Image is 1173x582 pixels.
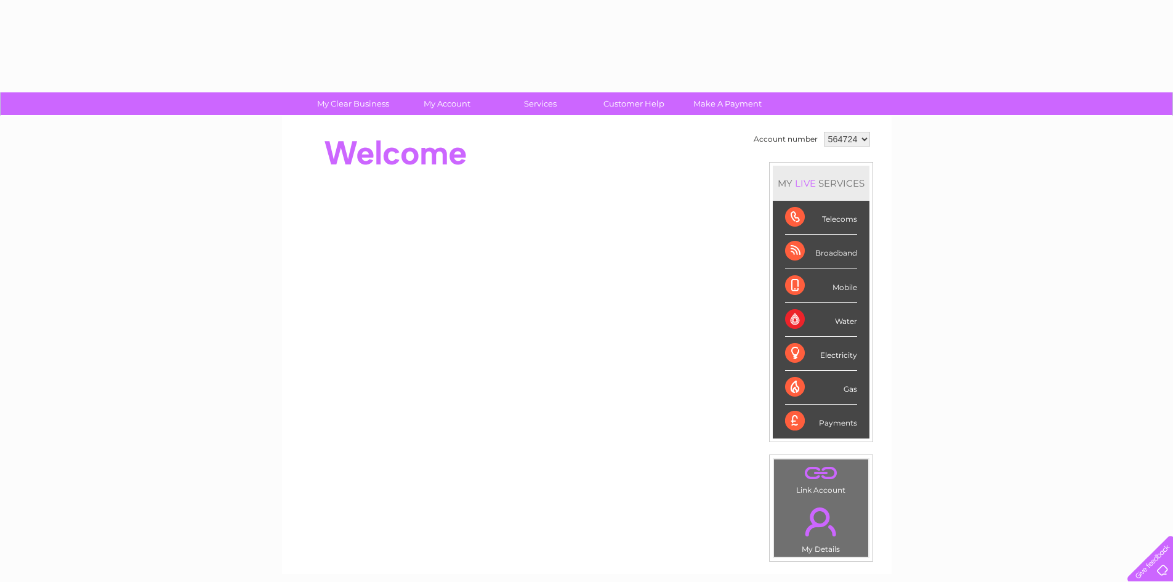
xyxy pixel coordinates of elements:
[773,459,869,498] td: Link Account
[785,269,857,303] div: Mobile
[396,92,498,115] a: My Account
[785,337,857,371] div: Electricity
[751,129,821,150] td: Account number
[773,497,869,557] td: My Details
[792,177,818,189] div: LIVE
[785,303,857,337] div: Water
[785,201,857,235] div: Telecoms
[677,92,778,115] a: Make A Payment
[785,235,857,269] div: Broadband
[302,92,404,115] a: My Clear Business
[777,500,865,543] a: .
[490,92,591,115] a: Services
[773,166,869,201] div: MY SERVICES
[583,92,685,115] a: Customer Help
[785,371,857,405] div: Gas
[777,463,865,484] a: .
[785,405,857,438] div: Payments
